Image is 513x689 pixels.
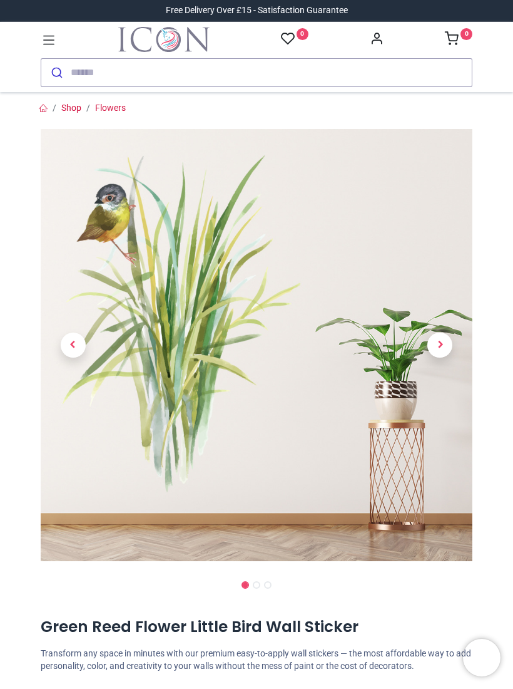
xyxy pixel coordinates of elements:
span: Next [427,333,452,358]
span: Previous [61,333,86,358]
a: 0 [281,31,308,47]
a: Logo of Icon Wall Stickers [118,27,210,52]
button: Submit [41,59,71,86]
div: Free Delivery Over £15 - Satisfaction Guarantee [166,4,348,17]
a: Previous [41,194,106,497]
h1: Green Reed Flower Little Bird Wall Sticker [41,616,472,638]
img: Icon Wall Stickers [118,27,210,52]
sup: 0 [297,28,308,40]
a: Next [408,194,473,497]
a: Account Info [370,35,383,45]
img: Green Reed Flower Little Bird Wall Sticker [41,129,472,561]
a: Shop [61,103,81,113]
a: Flowers [95,103,126,113]
a: 0 [445,35,472,45]
iframe: Brevo live chat [463,639,500,676]
p: Transform any space in minutes with our premium easy-to-apply wall stickers — the most affordable... [41,648,472,672]
sup: 0 [460,28,472,40]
